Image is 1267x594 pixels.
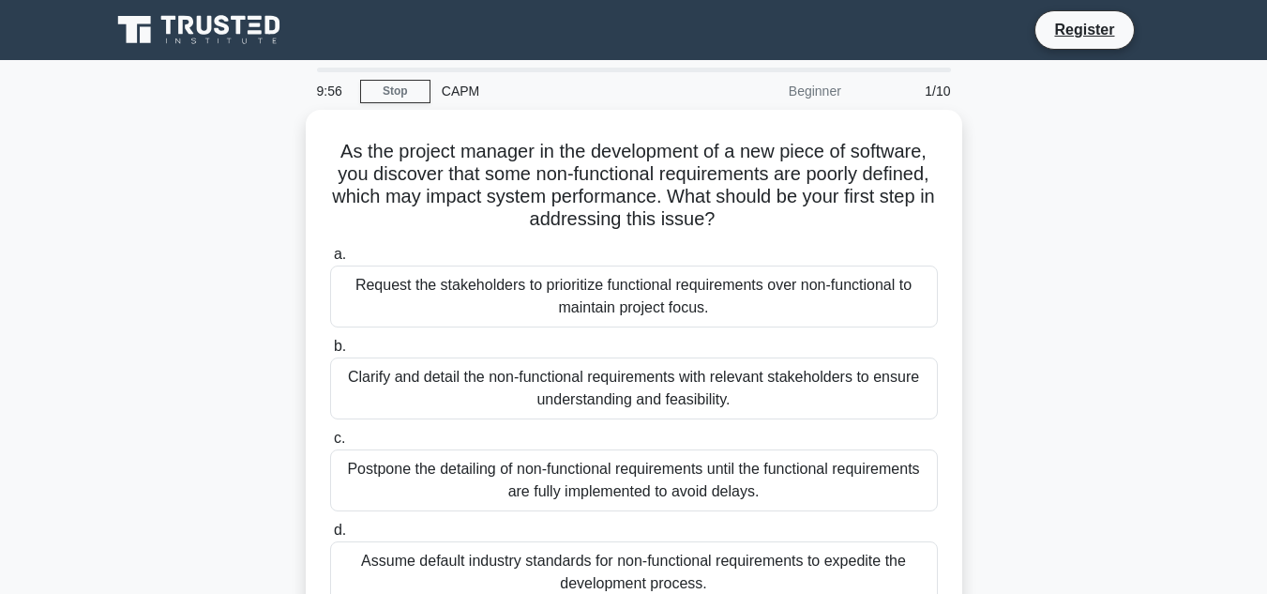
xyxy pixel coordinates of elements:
[306,72,360,110] div: 9:56
[330,358,938,419] div: Clarify and detail the non-functional requirements with relevant stakeholders to ensure understan...
[688,72,852,110] div: Beginner
[334,522,346,538] span: d.
[330,266,938,327] div: Request the stakeholders to prioritize functional requirements over non-functional to maintain pr...
[1043,18,1125,41] a: Register
[334,430,345,446] span: c.
[330,449,938,511] div: Postpone the detailing of non-functional requirements until the functional requirements are fully...
[328,140,940,232] h5: As the project manager in the development of a new piece of software, you discover that some non-...
[430,72,688,110] div: CAPM
[334,246,346,262] span: a.
[852,72,962,110] div: 1/10
[360,80,430,103] a: Stop
[334,338,346,354] span: b.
